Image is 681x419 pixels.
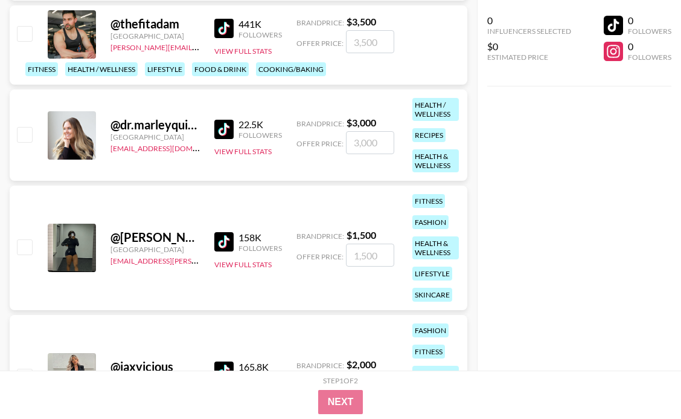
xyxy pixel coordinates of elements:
[238,18,282,30] div: 441K
[110,254,289,265] a: [EMAIL_ADDRESS][PERSON_NAME][DOMAIN_NAME]
[296,139,344,148] span: Offer Price:
[346,131,394,154] input: 3,000
[412,288,452,302] div: skincare
[110,31,200,41] div: [GEOGRAPHIC_DATA]
[347,359,376,370] strong: $ 2,000
[296,119,344,128] span: Brand Price:
[238,232,282,244] div: 158K
[412,215,449,229] div: fashion
[296,361,344,370] span: Brand Price:
[628,41,671,53] div: 0
[214,232,234,252] img: TikTok
[347,117,376,128] strong: $ 3,000
[238,361,282,373] div: 165.8K
[25,62,58,76] div: fitness
[487,53,571,62] div: Estimated Price
[110,141,232,153] a: [EMAIL_ADDRESS][DOMAIN_NAME]
[621,359,667,404] iframe: Drift Widget Chat Controller
[214,260,272,269] button: View Full Stats
[346,244,394,267] input: 1,500
[110,359,200,374] div: @ jaxvicious
[412,98,459,121] div: health / wellness
[110,41,347,52] a: [PERSON_NAME][EMAIL_ADDRESS][PERSON_NAME][DOMAIN_NAME]
[346,30,394,53] input: 3,500
[347,229,376,241] strong: $ 1,500
[412,194,445,208] div: fitness
[238,244,282,253] div: Followers
[323,376,358,385] div: Step 1 of 2
[214,362,234,381] img: TikTok
[318,390,363,414] button: Next
[238,131,282,140] div: Followers
[412,366,459,389] div: makeup & beauty
[192,62,249,76] div: food & drink
[110,16,200,31] div: @ thefitadam
[296,252,344,261] span: Offer Price:
[628,15,671,27] div: 0
[214,147,272,156] button: View Full Stats
[628,27,671,36] div: Followers
[347,16,376,27] strong: $ 3,500
[238,30,282,39] div: Followers
[487,15,571,27] div: 0
[487,27,571,36] div: Influencers Selected
[256,62,326,76] div: cooking/baking
[628,53,671,62] div: Followers
[412,236,459,259] div: health & wellness
[487,41,571,53] div: $0
[296,39,344,48] span: Offer Price:
[110,230,200,245] div: @ [PERSON_NAME]
[412,128,446,142] div: recipes
[214,47,272,56] button: View Full Stats
[214,19,234,38] img: TikTok
[214,120,234,139] img: TikTok
[412,323,449,337] div: fashion
[296,18,344,27] span: Brand Price:
[110,132,200,141] div: [GEOGRAPHIC_DATA]
[296,232,344,241] span: Brand Price:
[110,117,200,132] div: @ dr.marleyquinn
[412,267,452,281] div: lifestyle
[110,245,200,254] div: [GEOGRAPHIC_DATA]
[412,149,459,172] div: health & wellness
[412,345,445,359] div: fitness
[238,119,282,131] div: 22.5K
[145,62,185,76] div: lifestyle
[65,62,138,76] div: health / wellness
